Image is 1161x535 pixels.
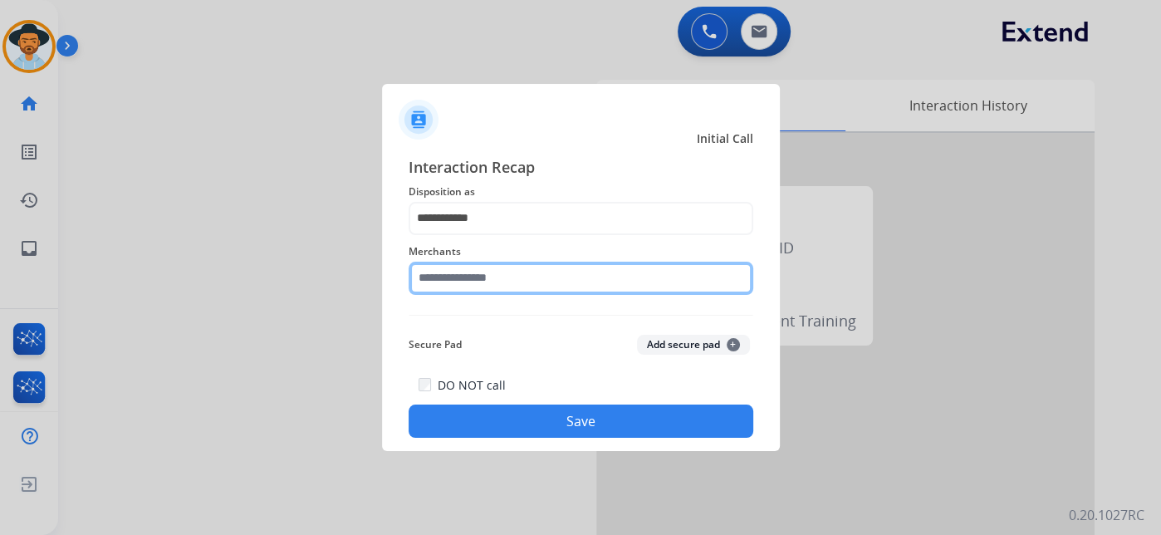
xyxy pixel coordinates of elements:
[409,335,462,355] span: Secure Pad
[1069,505,1144,525] p: 0.20.1027RC
[409,315,753,316] img: contact-recap-line.svg
[637,335,750,355] button: Add secure pad+
[697,130,753,147] span: Initial Call
[727,338,740,351] span: +
[409,155,753,182] span: Interaction Recap
[399,100,438,140] img: contactIcon
[438,377,506,394] label: DO NOT call
[409,405,753,438] button: Save
[409,242,753,262] span: Merchants
[409,182,753,202] span: Disposition as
